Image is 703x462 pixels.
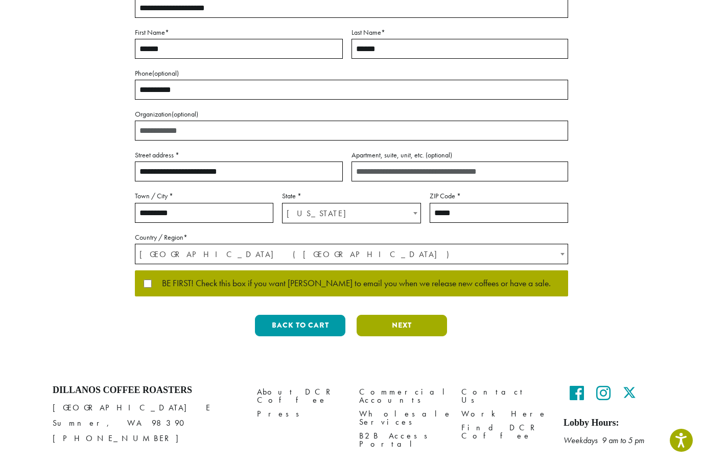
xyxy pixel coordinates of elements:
[461,407,548,421] a: Work Here
[357,315,447,336] button: Next
[135,149,343,161] label: Street address
[461,385,548,407] a: Contact Us
[152,68,179,78] span: (optional)
[135,108,568,121] label: Organization
[282,190,420,202] label: State
[430,190,568,202] label: ZIP Code
[53,400,242,446] p: [GEOGRAPHIC_DATA] E Sumner, WA 98390
[53,433,188,444] a: [PHONE_NUMBER]
[359,407,446,429] a: Wholesale Services
[135,244,568,264] span: United States (US)
[283,203,420,223] span: Tennessee
[282,203,420,223] span: State
[359,429,446,451] a: B2B Access Portal
[257,385,344,407] a: About DCR Coffee
[53,385,242,396] h4: Dillanos Coffee Roasters
[135,244,568,264] span: Country / Region
[172,109,198,119] span: (optional)
[255,315,345,336] button: Back to cart
[152,279,551,288] span: BE FIRST! Check this box if you want [PERSON_NAME] to email you when we release new coffees or ha...
[135,26,343,39] label: First Name
[461,421,548,443] a: Find DCR Coffee
[564,435,644,446] em: Weekdays 9 am to 5 pm
[426,150,452,159] span: (optional)
[135,190,273,202] label: Town / City
[144,280,152,288] input: BE FIRST! Check this box if you want [PERSON_NAME] to email you when we release new coffees or ha...
[359,385,446,407] a: Commercial Accounts
[351,149,568,161] label: Apartment, suite, unit, etc.
[257,407,344,421] a: Press
[564,418,650,429] h5: Lobby Hours:
[351,26,568,39] label: Last Name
